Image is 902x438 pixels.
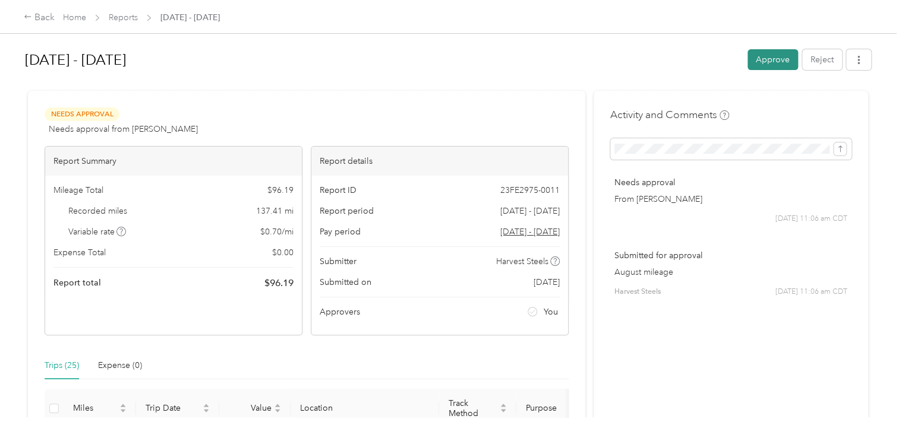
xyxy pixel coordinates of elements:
div: Trips (25) [45,359,79,372]
span: caret-down [274,407,281,414]
span: caret-down [119,407,127,414]
span: Submitter [320,255,357,268]
span: Miles [73,403,117,413]
div: Report details [311,147,568,176]
span: Submitted on [320,276,371,288]
p: From [PERSON_NAME] [614,193,847,205]
h1: Aug 1 - 31, 2025 [25,46,739,74]
span: Value [229,403,272,413]
span: Mileage Total [53,184,103,196]
span: caret-down [500,407,507,414]
span: Expense Total [53,246,106,259]
h4: Activity and Comments [610,107,729,122]
span: caret-down [203,407,210,414]
span: Track Method [449,398,497,418]
div: Report Summary [45,147,302,176]
th: Trip Date [136,389,219,429]
span: Needs Approval [45,107,119,121]
span: Report total [53,277,101,289]
span: Approvers [320,306,360,318]
th: Miles [64,389,136,429]
span: [DATE] - [DATE] [500,205,560,217]
th: Value [219,389,291,429]
button: Approve [748,49,798,70]
span: $ 96.19 [264,276,294,290]
p: Submitted for approval [614,249,847,262]
span: caret-up [500,402,507,409]
span: caret-up [119,402,127,409]
div: Back [24,11,55,25]
a: Reports [109,12,138,23]
div: Expense (0) [98,359,142,372]
span: $ 0.70 / mi [260,226,294,238]
span: caret-up [274,402,281,409]
span: Recorded miles [68,205,127,217]
span: $ 96.19 [267,184,294,196]
p: August mileage [614,266,847,278]
button: Reject [802,49,842,70]
span: [DATE] 11:06 am CDT [775,287,847,297]
span: $ 0.00 [272,246,294,259]
span: You [544,306,558,318]
th: Purpose [516,389,605,429]
span: Variable rate [68,226,127,238]
p: Needs approval [614,176,847,189]
span: Harvest Steels [614,287,661,297]
span: [DATE] - [DATE] [160,11,220,24]
span: 137.41 mi [256,205,294,217]
span: Purpose [526,403,586,413]
span: [DATE] [534,276,560,288]
a: Home [63,12,86,23]
span: [DATE] 11:06 am CDT [775,214,847,224]
span: Trip Date [146,403,200,413]
span: Report period [320,205,374,217]
span: caret-up [203,402,210,409]
span: Go to pay period [500,226,560,238]
span: Needs approval from [PERSON_NAME] [49,123,198,135]
span: Report ID [320,184,357,196]
th: Track Method [439,389,516,429]
th: Location [291,389,439,429]
span: 23FE2975-0011 [500,184,560,196]
span: Harvest Steels [496,255,548,268]
iframe: Everlance-gr Chat Button Frame [835,372,902,438]
span: Pay period [320,226,361,238]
